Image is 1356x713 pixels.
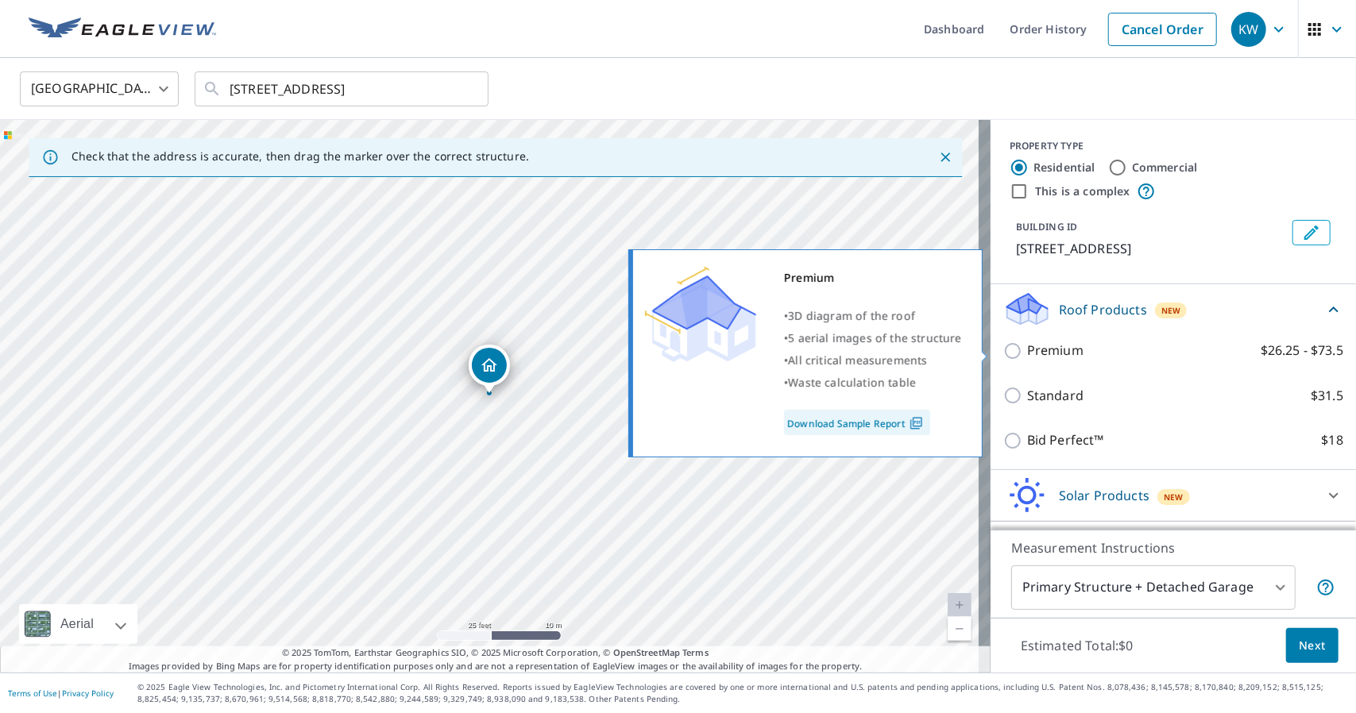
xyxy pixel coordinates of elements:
[784,372,962,394] div: •
[906,416,927,430] img: Pdf Icon
[784,327,962,349] div: •
[613,646,680,658] a: OpenStreetMap
[282,646,709,660] span: © 2025 TomTom, Earthstar Geographics SIO, © 2025 Microsoft Corporation, ©
[1003,291,1343,328] div: Roof ProductsNew
[230,67,456,111] input: Search by address or latitude-longitude
[784,410,930,435] a: Download Sample Report
[1027,430,1104,450] p: Bid Perfect™
[784,349,962,372] div: •
[20,67,179,111] div: [GEOGRAPHIC_DATA]
[1322,430,1343,450] p: $18
[1035,183,1130,199] label: This is a complex
[1008,628,1146,663] p: Estimated Total: $0
[1261,341,1343,360] p: $26.25 - $73.5
[788,375,916,390] span: Waste calculation table
[935,147,956,168] button: Close
[137,681,1348,705] p: © 2025 Eagle View Technologies, Inc. and Pictometry International Corp. All Rights Reserved. Repo...
[1011,538,1335,557] p: Measurement Instructions
[56,604,99,644] div: Aerial
[1316,578,1335,597] span: Your report will include the primary structure and a detached garage if one exists.
[788,330,961,345] span: 5 aerial images of the structure
[1286,628,1339,664] button: Next
[19,604,137,644] div: Aerial
[29,17,216,41] img: EV Logo
[1027,341,1084,360] p: Premium
[1311,386,1343,406] p: $31.5
[948,593,972,617] a: Current Level 20, Zoom In Disabled
[784,305,962,327] div: •
[8,688,114,698] p: |
[1059,486,1149,505] p: Solar Products
[784,267,962,289] div: Premium
[788,353,927,368] span: All critical measurements
[1016,220,1077,233] p: BUILDING ID
[1292,220,1331,245] button: Edit building 1
[948,617,972,641] a: Current Level 20, Zoom Out
[1011,565,1296,610] div: Primary Structure + Detached Garage
[1161,304,1181,317] span: New
[645,267,756,362] img: Premium
[1231,12,1266,47] div: KW
[1033,160,1095,175] label: Residential
[62,688,114,699] a: Privacy Policy
[1010,139,1337,153] div: PROPERTY TYPE
[1027,386,1084,406] p: Standard
[1108,13,1217,46] a: Cancel Order
[1132,160,1198,175] label: Commercial
[1059,300,1147,319] p: Roof Products
[788,308,915,323] span: 3D diagram of the roof
[1164,491,1184,503] span: New
[682,646,709,658] a: Terms
[8,688,57,699] a: Terms of Use
[469,345,510,394] div: Dropped pin, building 1, Residential property, 402 School St Greenfield, IN 46140
[1003,476,1343,515] div: Solar ProductsNew
[1299,636,1326,656] span: Next
[1003,528,1343,566] div: Walls ProductsNew
[71,149,529,164] p: Check that the address is accurate, then drag the marker over the correct structure.
[1016,239,1286,258] p: [STREET_ADDRESS]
